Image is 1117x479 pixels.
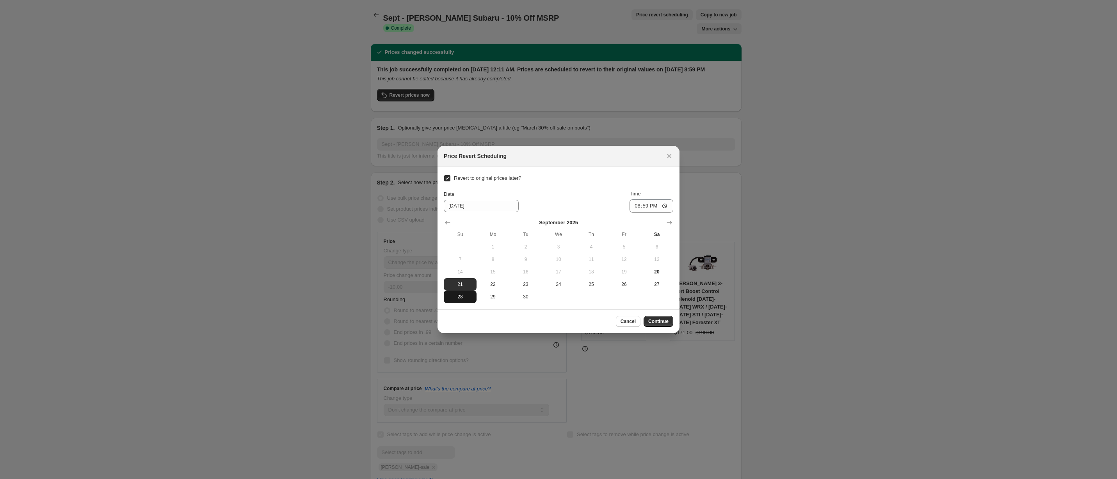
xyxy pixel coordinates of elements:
[477,228,509,241] th: Monday
[545,281,572,287] span: 24
[442,217,453,228] button: Show previous month, August 2025
[509,291,542,303] button: Tuesday September 30 2025
[578,231,605,238] span: Th
[509,241,542,253] button: Tuesday September 2 2025
[644,256,670,263] span: 13
[545,244,572,250] span: 3
[444,253,477,266] button: Sunday September 7 2025
[664,217,675,228] button: Show next month, October 2025
[542,278,575,291] button: Wednesday September 24 2025
[545,231,572,238] span: We
[608,241,640,253] button: Friday September 5 2025
[644,281,670,287] span: 27
[578,269,605,275] span: 18
[578,256,605,263] span: 11
[644,269,670,275] span: 20
[640,241,673,253] button: Saturday September 6 2025
[447,256,473,263] span: 7
[575,278,608,291] button: Thursday September 25 2025
[480,281,506,287] span: 22
[477,278,509,291] button: Monday September 22 2025
[640,266,673,278] button: Today Saturday September 20 2025
[608,278,640,291] button: Friday September 26 2025
[611,256,637,263] span: 12
[477,253,509,266] button: Monday September 8 2025
[578,281,605,287] span: 25
[454,175,521,181] span: Revert to original prices later?
[611,269,637,275] span: 19
[575,266,608,278] button: Thursday September 18 2025
[630,199,673,213] input: 12:00
[444,291,477,303] button: Sunday September 28 2025
[575,228,608,241] th: Thursday
[664,151,675,161] button: Close
[512,269,539,275] span: 16
[512,256,539,263] span: 9
[509,266,542,278] button: Tuesday September 16 2025
[444,278,477,291] button: Sunday September 21 2025
[447,269,473,275] span: 14
[444,228,477,241] th: Sunday
[616,316,640,327] button: Cancel
[542,241,575,253] button: Wednesday September 3 2025
[509,228,542,241] th: Tuesday
[512,231,539,238] span: Tu
[542,228,575,241] th: Wednesday
[512,294,539,300] span: 30
[608,228,640,241] th: Friday
[480,294,506,300] span: 29
[480,244,506,250] span: 1
[611,281,637,287] span: 26
[480,231,506,238] span: Mo
[608,266,640,278] button: Friday September 19 2025
[542,253,575,266] button: Wednesday September 10 2025
[545,269,572,275] span: 17
[542,266,575,278] button: Wednesday September 17 2025
[444,152,507,160] h2: Price Revert Scheduling
[509,278,542,291] button: Tuesday September 23 2025
[447,294,473,300] span: 28
[477,241,509,253] button: Monday September 1 2025
[477,266,509,278] button: Monday September 15 2025
[644,244,670,250] span: 6
[480,256,506,263] span: 8
[575,241,608,253] button: Thursday September 4 2025
[644,316,673,327] button: Continue
[477,291,509,303] button: Monday September 29 2025
[648,318,669,325] span: Continue
[447,281,473,287] span: 21
[575,253,608,266] button: Thursday September 11 2025
[512,281,539,287] span: 23
[545,256,572,263] span: 10
[644,231,670,238] span: Sa
[444,266,477,278] button: Sunday September 14 2025
[608,253,640,266] button: Friday September 12 2025
[630,191,640,197] span: Time
[640,278,673,291] button: Saturday September 27 2025
[444,200,519,212] input: 9/20/2025
[509,253,542,266] button: Tuesday September 9 2025
[447,231,473,238] span: Su
[611,231,637,238] span: Fr
[578,244,605,250] span: 4
[512,244,539,250] span: 2
[444,191,454,197] span: Date
[640,253,673,266] button: Saturday September 13 2025
[611,244,637,250] span: 5
[480,269,506,275] span: 15
[621,318,636,325] span: Cancel
[640,228,673,241] th: Saturday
